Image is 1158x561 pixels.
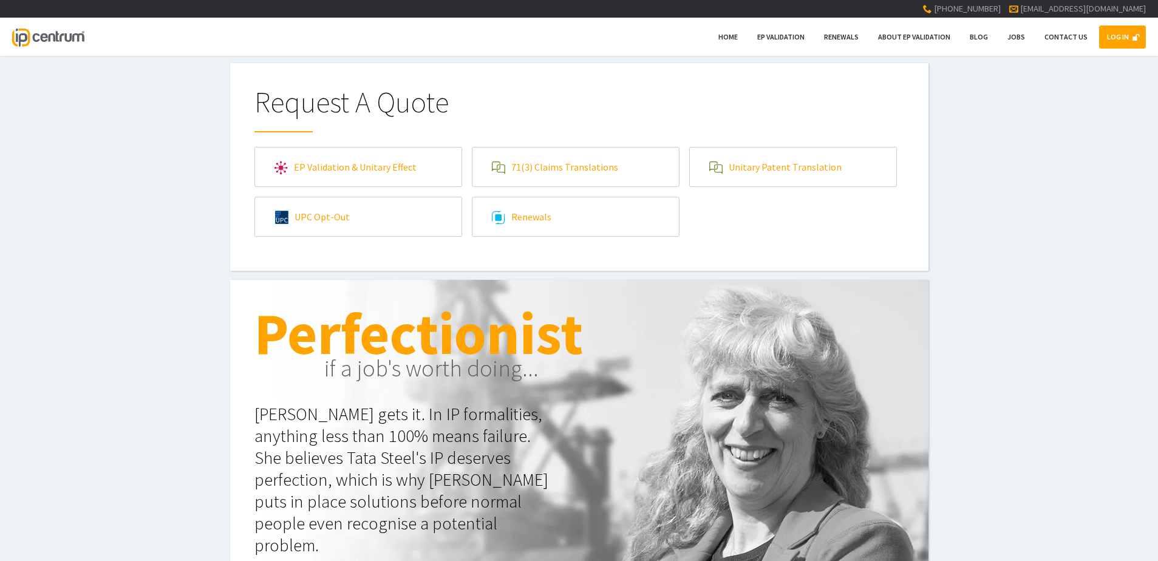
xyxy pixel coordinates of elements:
h1: Request A Quote [254,87,904,132]
a: 71(3) Claims Translations [472,148,679,186]
a: UPC Opt-Out [255,197,461,236]
span: Jobs [1007,32,1025,41]
span: Contact Us [1044,32,1088,41]
span: [PHONE_NUMBER] [934,3,1001,14]
h1: Perfectionist [254,304,904,362]
span: Renewals [824,32,859,41]
a: Blog [962,25,996,49]
a: About EP Validation [870,25,958,49]
span: Home [718,32,738,41]
p: [PERSON_NAME] gets it. In IP formalities, anything less than 100% means failure. She believes Tat... [254,403,558,556]
span: Blog [970,32,988,41]
a: Jobs [1000,25,1033,49]
img: upc.svg [275,211,288,224]
a: Renewals [816,25,867,49]
a: EP Validation [749,25,812,49]
a: Contact Us [1037,25,1095,49]
a: LOG IN [1099,25,1146,49]
a: Unitary Patent Translation [690,148,896,186]
a: Renewals [472,197,679,236]
span: EP Validation [757,32,805,41]
a: IP Centrum [12,18,84,56]
h2: if a job's worth doing... [324,351,904,386]
a: [EMAIL_ADDRESS][DOMAIN_NAME] [1020,3,1146,14]
a: EP Validation & Unitary Effect [255,148,461,186]
a: Home [710,25,746,49]
span: About EP Validation [878,32,950,41]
